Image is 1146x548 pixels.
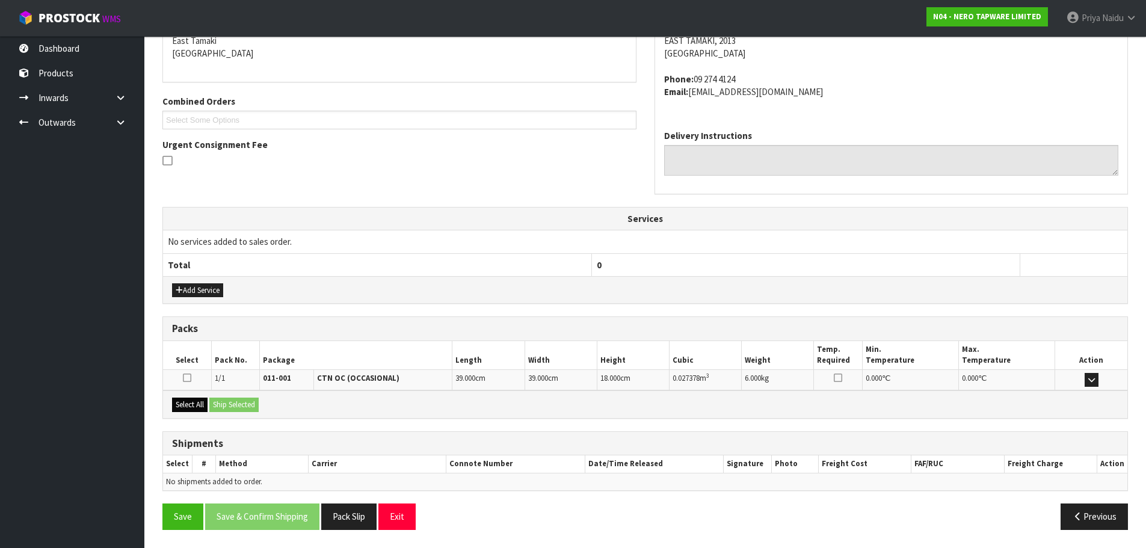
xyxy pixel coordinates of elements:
[597,369,669,390] td: cm
[745,373,761,383] span: 6.000
[172,323,1118,334] h3: Packs
[452,341,525,369] th: Length
[1004,455,1097,473] th: Freight Charge
[933,11,1041,22] strong: N04 - NERO TAPWARE LIMITED
[670,341,742,369] th: Cubic
[664,73,1119,99] address: 09 274 4124 [EMAIL_ADDRESS][DOMAIN_NAME]
[525,341,597,369] th: Width
[742,369,814,390] td: kg
[525,369,597,390] td: cm
[102,13,121,25] small: WMS
[962,373,978,383] span: 0.000
[317,373,399,383] strong: CTN OC (OCCASIONAL)
[742,341,814,369] th: Weight
[163,455,193,473] th: Select
[1061,503,1128,529] button: Previous
[209,398,259,412] button: Ship Selected
[163,341,211,369] th: Select
[911,455,1004,473] th: FAF/RUC
[585,455,724,473] th: Date/Time Released
[163,208,1127,230] th: Services
[664,129,752,142] label: Delivery Instructions
[958,369,1055,390] td: ℃
[452,369,525,390] td: cm
[259,341,452,369] th: Package
[1082,12,1100,23] span: Priya
[172,438,1118,449] h3: Shipments
[215,373,225,383] span: 1/1
[309,455,446,473] th: Carrier
[163,473,1127,490] td: No shipments added to order.
[39,10,100,26] span: ProStock
[172,283,223,298] button: Add Service
[819,455,911,473] th: Freight Cost
[600,373,620,383] span: 18.000
[862,341,958,369] th: Min. Temperature
[664,73,694,85] strong: phone
[263,373,291,383] strong: 011-001
[163,230,1127,253] td: No services added to sales order.
[1097,455,1127,473] th: Action
[772,455,819,473] th: Photo
[724,455,772,473] th: Signature
[205,503,319,529] button: Save & Confirm Shipping
[211,341,259,369] th: Pack No.
[814,341,862,369] th: Temp. Required
[866,373,882,383] span: 0.000
[162,95,235,108] label: Combined Orders
[862,369,958,390] td: ℃
[670,369,742,390] td: m
[162,138,268,151] label: Urgent Consignment Fee
[706,372,709,380] sup: 3
[446,455,585,473] th: Connote Number
[321,503,377,529] button: Pack Slip
[958,341,1055,369] th: Max. Temperature
[1055,341,1127,369] th: Action
[673,373,700,383] span: 0.027378
[18,10,33,25] img: cube-alt.png
[162,503,203,529] button: Save
[1102,12,1124,23] span: Naidu
[597,259,602,271] span: 0
[193,455,216,473] th: #
[163,253,591,276] th: Total
[597,341,669,369] th: Height
[926,7,1048,26] a: N04 - NERO TAPWARE LIMITED
[528,373,548,383] span: 39.000
[172,398,208,412] button: Select All
[455,373,475,383] span: 39.000
[215,455,308,473] th: Method
[664,86,688,97] strong: email
[378,503,416,529] button: Exit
